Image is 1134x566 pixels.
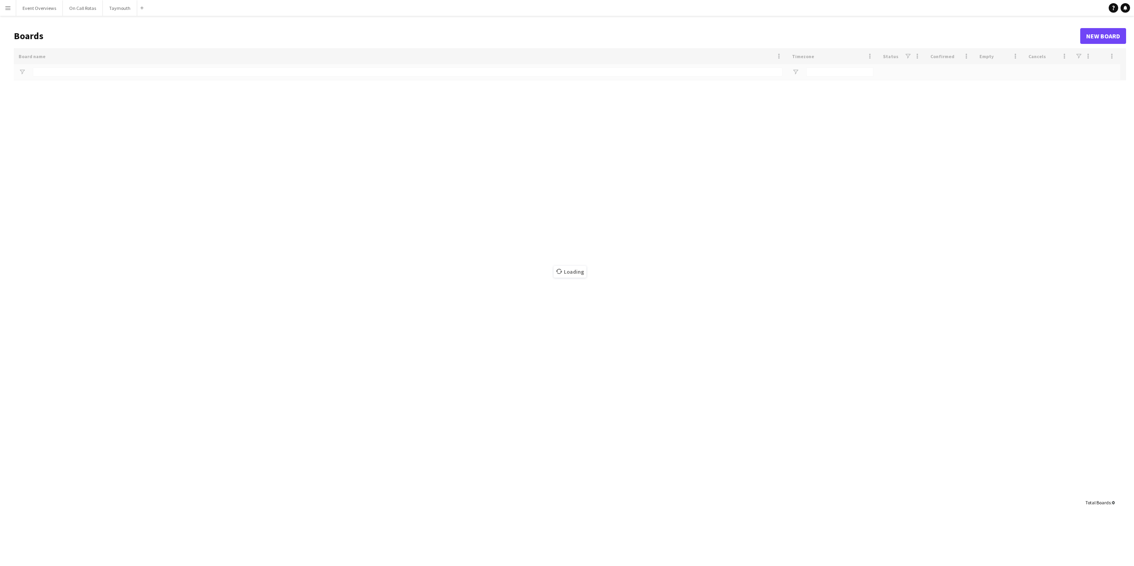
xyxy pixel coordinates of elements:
span: 0 [1112,500,1114,505]
button: On Call Rotas [63,0,103,16]
button: Taymouth [103,0,137,16]
span: Loading [554,266,586,278]
button: Event Overviews [16,0,63,16]
h1: Boards [14,30,1080,42]
div: : [1085,495,1114,510]
a: New Board [1080,28,1126,44]
span: Total Boards [1085,500,1111,505]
